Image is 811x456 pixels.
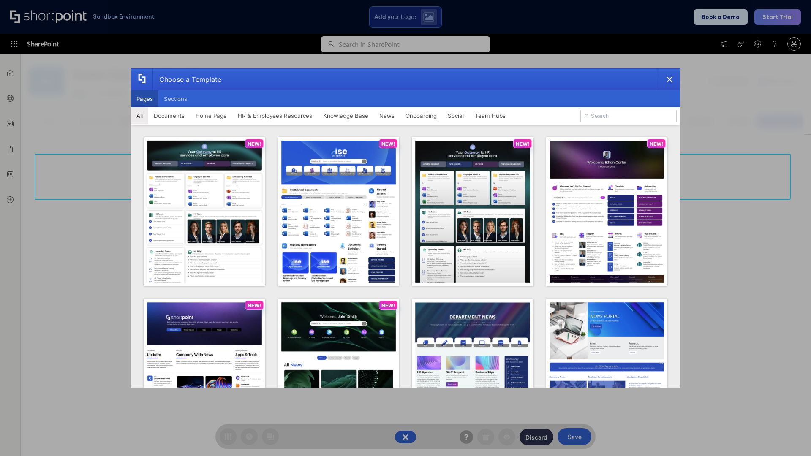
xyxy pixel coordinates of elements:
div: Choose a Template [152,69,221,90]
button: Knowledge Base [318,107,374,124]
p: NEW! [248,141,261,147]
button: Social [442,107,469,124]
button: Onboarding [400,107,442,124]
p: NEW! [381,141,395,147]
p: NEW! [248,302,261,309]
p: NEW! [650,141,663,147]
button: Home Page [190,107,232,124]
button: All [131,107,148,124]
button: Team Hubs [469,107,511,124]
iframe: Chat Widget [769,415,811,456]
p: NEW! [381,302,395,309]
input: Search [580,110,677,122]
button: News [374,107,400,124]
div: template selector [131,68,680,388]
button: HR & Employees Resources [232,107,318,124]
button: Documents [148,107,190,124]
button: Pages [131,90,158,107]
button: Sections [158,90,193,107]
p: NEW! [516,141,529,147]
